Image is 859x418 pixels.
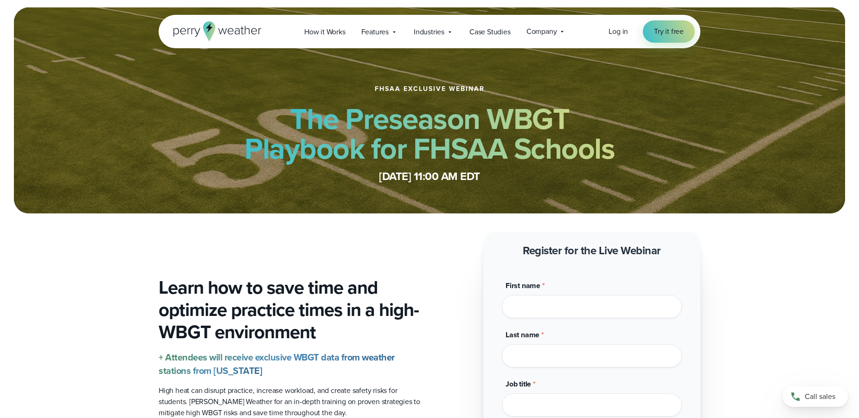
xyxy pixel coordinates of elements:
[379,168,480,185] strong: [DATE] 11:00 AM EDT
[361,26,389,38] span: Features
[609,26,628,37] a: Log in
[304,26,346,38] span: How it Works
[526,26,557,37] span: Company
[654,26,684,37] span: Try it free
[643,20,695,43] a: Try it free
[296,22,353,41] a: How it Works
[506,329,539,340] span: Last name
[462,22,519,41] a: Case Studies
[414,26,444,38] span: Industries
[783,386,848,407] a: Call sales
[805,391,835,402] span: Call sales
[506,280,540,291] span: First name
[469,26,511,38] span: Case Studies
[244,97,615,170] strong: The Preseason WBGT Playbook for FHSAA Schools
[159,277,422,343] h3: Learn how to save time and optimize practice times in a high-WBGT environment
[375,85,485,93] h1: FHSAA Exclusive Webinar
[159,350,395,378] strong: + Attendees will receive exclusive WBGT data from weather stations from [US_STATE]
[506,379,531,389] span: Job title
[523,242,661,259] strong: Register for the Live Webinar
